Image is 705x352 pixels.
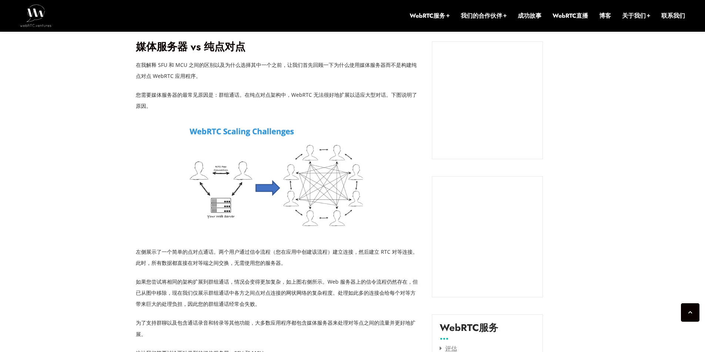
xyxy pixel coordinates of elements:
a: 联系我们 [661,12,685,20]
font: WebRTC服务 [410,11,445,20]
a: 成功故事 [518,12,541,20]
a: 关于我们 [622,12,650,20]
a: WebRTC直播 [553,12,588,20]
font: 左侧展示了一个简单的点对点通话。两个用户通过信令流程（您在应用中创建该流程）建立连接，然后建立 RTC 对等连接。此时，所有数据都直接在对等端之间交换，无需使用您的服务器。 [136,248,418,266]
font: 您需要媒体服务器的最常见原因是：群组通话。在纯点对点架构中，WebRTC 无法很好地扩展以适应大型对话。下图说明了原因。 [136,91,417,109]
font: 我们的合作伙伴 [461,11,502,20]
iframe: 嵌入式 CTA [440,49,535,151]
img: WebRTC.ventures [20,4,51,27]
font: WebRTC服务 [440,321,498,335]
font: 联系我们 [661,11,685,20]
font: 媒体服务器 vs 纯点对点 [136,39,245,54]
iframe: 嵌入式 CTA [440,184,535,290]
font: 成功故事 [518,11,541,20]
font: 博客 [599,11,611,20]
font: 如果您尝试将相同的架构扩展到群组通话，情况会变得更加复杂，如上图右侧所示。Web 服务器上的信令流程仍然存在，但已从图中移除，现在我们仅展示群组通话中各方之间点对点连接的网状网络的复杂程度。处理... [136,278,418,307]
a: WebRTC服务 [410,12,450,20]
font: WebRTC直播 [553,11,588,20]
a: 博客 [599,12,611,20]
font: 为了支持群聊以及包含通话录音和转录等其他功能，大多数应用程序都包含媒体服务器来处理对等点之间的流量并更好地扩展。 [136,319,416,337]
font: 关于我们 [622,11,646,20]
font: 在我解释 SFU 和 MCU 之间的区别以及为什么选择其中一个之前，让我们首先回顾一下为什么使用媒体服务器而不是构建纯点对点 WebRTC 应用程序。 [136,61,417,79]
